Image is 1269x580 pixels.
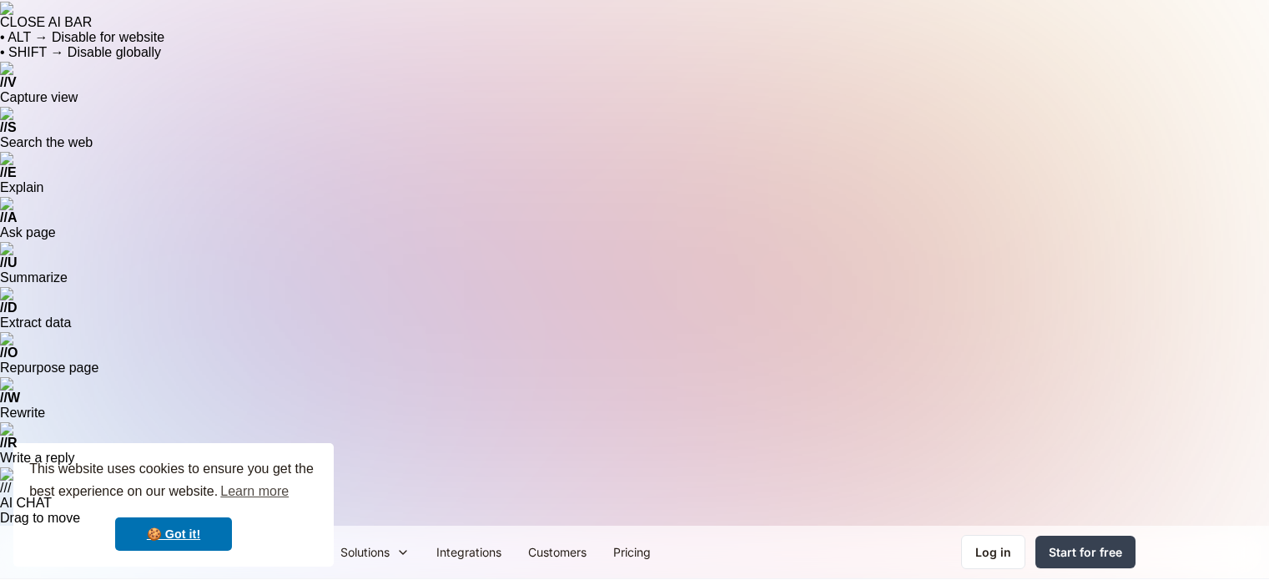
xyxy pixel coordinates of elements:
[327,533,423,571] div: Solutions
[1049,543,1122,561] div: Start for free
[975,543,1011,561] div: Log in
[1035,536,1136,568] a: Start for free
[515,533,600,571] a: Customers
[340,543,390,561] div: Solutions
[961,535,1025,569] a: Log in
[115,517,232,551] a: dismiss cookie message
[600,533,664,571] a: Pricing
[423,533,515,571] a: Integrations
